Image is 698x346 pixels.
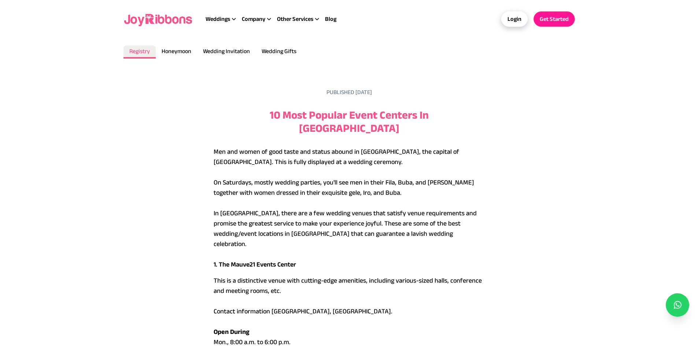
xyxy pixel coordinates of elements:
[162,48,191,54] span: Honeymoon
[326,88,372,97] p: Published [DATE]
[501,11,528,27] a: Login
[256,45,302,59] a: Wedding Gifts
[203,48,250,54] span: Wedding Invitation
[261,108,437,135] h1: 10 Most Popular Event Centers In [GEOGRAPHIC_DATA]
[325,15,336,23] a: Blog
[123,7,194,31] img: joyribbons logo
[123,45,156,59] a: Registry
[156,45,197,59] a: Honeymoon
[197,45,256,59] a: Wedding Invitation
[129,48,150,54] span: Registry
[277,15,325,23] div: Other Services
[533,11,575,27] a: Get Started
[262,48,296,54] span: Wedding Gifts
[214,259,484,275] p: 1. The Mauve21 Events Center
[214,328,250,335] strong: Open During
[242,15,277,23] div: Company
[206,15,242,23] div: Weddings
[214,146,484,259] p: Men and women of good taste and status abound in [GEOGRAPHIC_DATA], the capital of [GEOGRAPHIC_DA...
